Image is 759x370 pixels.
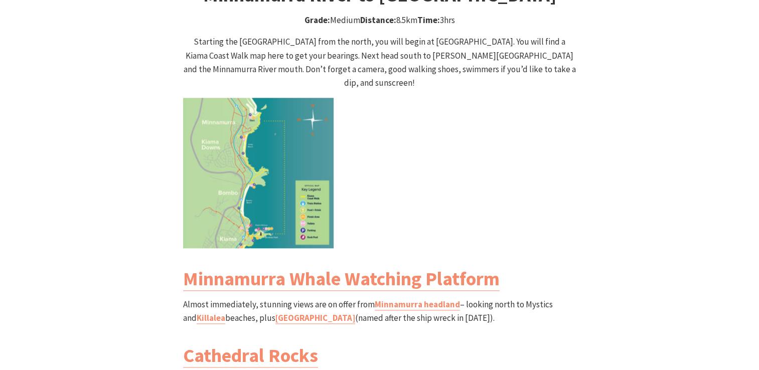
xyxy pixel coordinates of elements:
[360,15,396,26] strong: Distance:
[183,35,576,90] p: Starting the [GEOGRAPHIC_DATA] from the north, you will begin at [GEOGRAPHIC_DATA]. You will find...
[183,98,334,248] img: Kiama Coast Walk North Section
[417,15,440,26] strong: Time:
[305,15,330,26] strong: Grade:
[183,267,500,291] a: Minnamurra Whale Watching Platform
[275,312,355,324] a: [GEOGRAPHIC_DATA]
[183,298,576,325] p: Almost immediately, stunning views are on offer from – looking north to Mystics and beaches, plus...
[183,14,576,27] p: Medium 8.5km 3hrs
[197,312,225,324] a: Killalea
[183,343,318,367] a: Cathedral Rocks
[375,299,460,310] a: Minnamurra headland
